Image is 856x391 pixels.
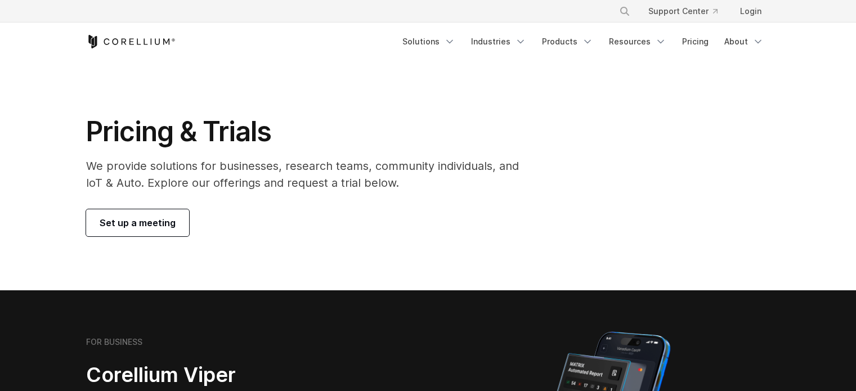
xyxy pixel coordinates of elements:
[602,32,673,52] a: Resources
[86,337,142,347] h6: FOR BUSINESS
[731,1,770,21] a: Login
[396,32,462,52] a: Solutions
[86,35,176,48] a: Corellium Home
[464,32,533,52] a: Industries
[86,158,535,191] p: We provide solutions for businesses, research teams, community individuals, and IoT & Auto. Explo...
[606,1,770,21] div: Navigation Menu
[86,115,535,149] h1: Pricing & Trials
[86,362,374,388] h2: Corellium Viper
[535,32,600,52] a: Products
[639,1,727,21] a: Support Center
[86,209,189,236] a: Set up a meeting
[718,32,770,52] a: About
[100,216,176,230] span: Set up a meeting
[675,32,715,52] a: Pricing
[615,1,635,21] button: Search
[396,32,770,52] div: Navigation Menu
